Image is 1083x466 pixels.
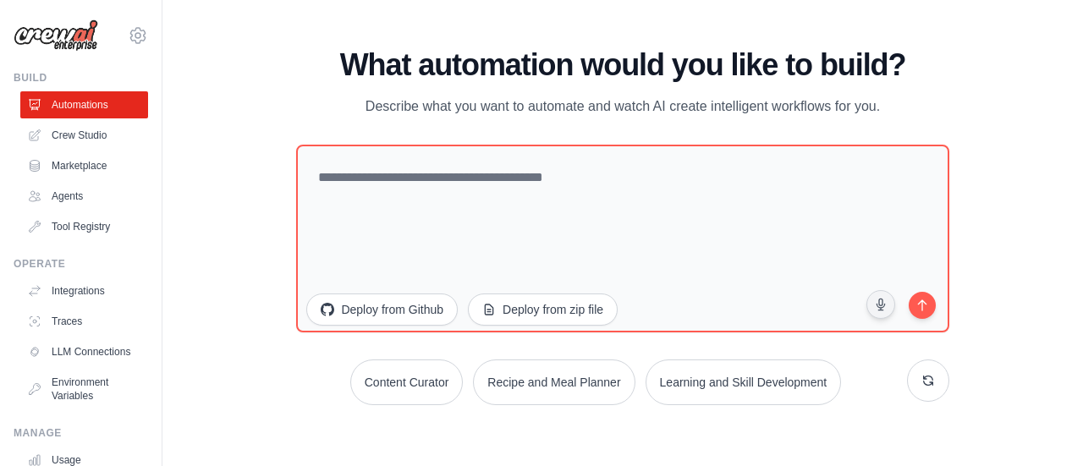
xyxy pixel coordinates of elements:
[20,152,148,179] a: Marketplace
[20,91,148,118] a: Automations
[296,48,948,82] h1: What automation would you like to build?
[468,293,618,326] button: Deploy from zip file
[20,277,148,304] a: Integrations
[998,385,1083,466] iframe: Chat Widget
[20,369,148,409] a: Environment Variables
[20,213,148,240] a: Tool Registry
[14,426,148,440] div: Manage
[20,122,148,149] a: Crew Studio
[14,257,148,271] div: Operate
[20,338,148,365] a: LLM Connections
[20,183,148,210] a: Agents
[338,96,907,118] p: Describe what you want to automate and watch AI create intelligent workflows for you.
[20,308,148,335] a: Traces
[306,293,458,326] button: Deploy from Github
[473,359,635,405] button: Recipe and Meal Planner
[14,71,148,85] div: Build
[14,19,98,52] img: Logo
[646,359,842,405] button: Learning and Skill Development
[350,359,464,405] button: Content Curator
